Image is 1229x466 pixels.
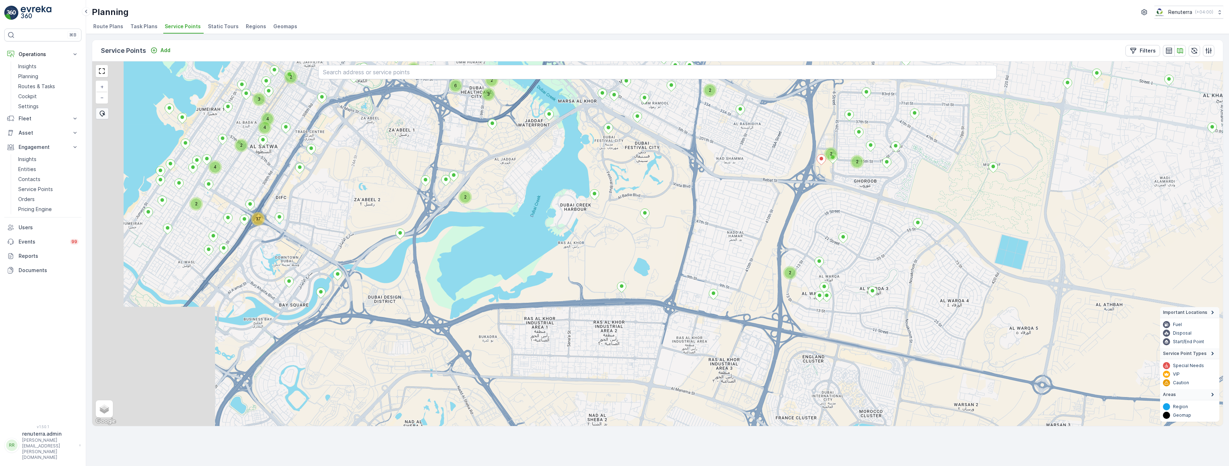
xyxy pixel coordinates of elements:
[1173,339,1204,345] p: Start/End Point
[1160,307,1219,318] summary: Important Locations
[19,267,79,274] p: Documents
[4,235,81,249] a: Events99
[273,23,297,30] span: Geomaps
[4,140,81,154] button: Engagement
[19,224,79,231] p: Users
[4,263,81,277] a: Documents
[262,114,267,118] div: 4
[1173,322,1182,327] p: Fuel
[19,144,67,151] p: Engagement
[130,23,158,30] span: Task Plans
[460,192,471,202] div: 2
[15,174,81,184] a: Contacts
[486,75,497,86] div: 2
[15,91,81,101] a: Cockpit
[785,267,789,272] div: 2
[19,238,66,245] p: Events
[1168,9,1192,16] p: Renuterra
[4,6,19,20] img: logo
[852,156,862,167] div: 2
[15,81,81,91] a: Routes & Tasks
[6,440,18,451] div: RR
[246,23,266,30] span: Regions
[18,176,40,183] p: Contacts
[1173,380,1189,386] p: Caution
[19,129,67,136] p: Asset
[165,23,201,30] span: Service Points
[96,92,107,103] a: Zoom Out
[19,51,67,58] p: Operations
[1140,47,1156,54] p: Filters
[96,81,107,92] a: Zoom In
[208,23,239,30] span: Static Tours
[1173,330,1191,336] p: Disposal
[1195,9,1213,15] p: ( +04:00 )
[148,46,173,55] button: Add
[94,417,118,426] a: Open this area in Google Maps (opens a new window)
[92,6,129,18] p: Planning
[18,83,55,90] p: Routes & Tasks
[18,186,53,193] p: Service Points
[236,140,240,144] div: 2
[236,140,247,151] div: 2
[4,425,81,429] span: v 1.50.1
[285,72,296,82] div: 2
[191,199,201,209] div: 2
[460,192,464,196] div: 2
[1173,363,1204,369] p: Special Needs
[1125,45,1160,56] button: Filters
[15,71,81,81] a: Planning
[15,101,81,111] a: Settings
[253,214,263,224] div: 37
[450,80,461,91] div: 6
[71,239,77,245] p: 99
[15,194,81,204] a: Orders
[408,64,419,74] div: 2
[253,214,257,218] div: 37
[18,206,52,213] p: Pricing Engine
[18,156,36,163] p: Insights
[483,89,487,93] div: 3
[96,108,109,119] div: Bulk Select
[705,85,715,96] div: 2
[22,437,76,460] p: [PERSON_NAME][EMAIL_ADDRESS][PERSON_NAME][DOMAIN_NAME]
[18,63,36,70] p: Insights
[4,126,81,140] button: Asset
[1163,351,1206,356] span: Service Point Types
[254,94,264,105] div: 3
[94,417,118,426] img: Google
[191,199,195,203] div: 2
[210,162,220,172] div: 4
[785,267,795,278] div: 2
[826,149,830,153] div: 2
[4,220,81,235] a: Users
[100,94,104,100] span: −
[210,162,214,166] div: 4
[15,61,81,71] a: Insights
[1163,392,1176,397] span: Areas
[259,122,264,126] div: 4
[1173,404,1188,410] p: Region
[852,156,856,161] div: 2
[1160,348,1219,359] summary: Service Point Types
[19,252,79,260] p: Reports
[4,249,81,263] a: Reports
[1163,310,1207,315] span: Important Locations
[18,166,36,173] p: Entities
[22,430,76,437] p: renuterra.admin
[262,114,273,124] div: 4
[15,154,81,164] a: Insights
[96,66,107,76] a: View Fullscreen
[160,47,170,54] p: Add
[93,23,123,30] span: Route Plans
[18,93,37,100] p: Cockpit
[826,149,836,159] div: 2
[318,65,997,79] input: Search address or service points
[96,401,112,417] a: Layers
[18,73,38,80] p: Planning
[254,94,258,98] div: 3
[18,196,35,203] p: Orders
[408,64,413,68] div: 2
[1173,412,1191,418] p: Geomap
[1160,389,1219,400] summary: Areas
